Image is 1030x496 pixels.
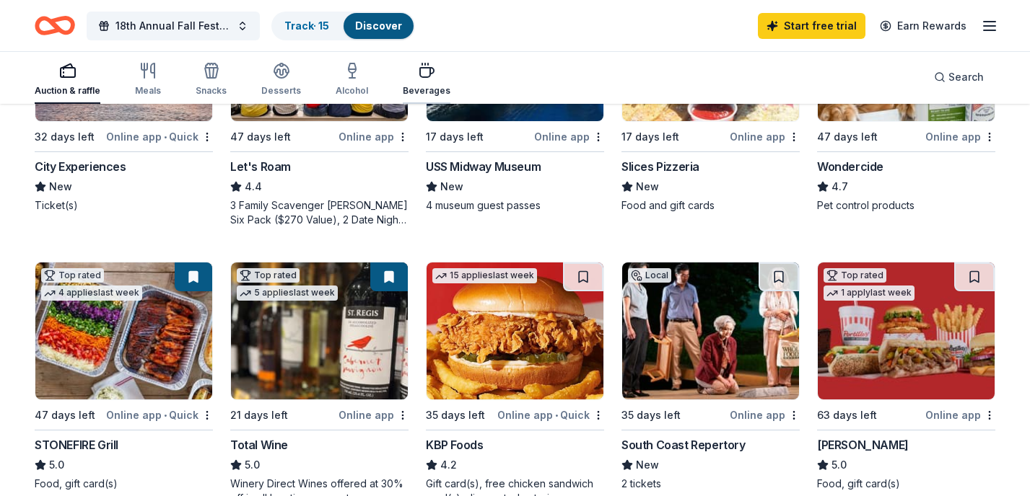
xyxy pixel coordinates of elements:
div: 63 days left [817,407,877,424]
div: Desserts [261,85,301,97]
button: Auction & raffle [35,56,100,104]
span: New [636,178,659,195]
div: Snacks [196,85,227,97]
div: 17 days left [426,128,484,146]
span: 5.0 [245,456,260,474]
div: South Coast Repertory [621,436,746,453]
a: Start free trial [758,13,865,39]
a: Discover [355,19,402,32]
div: 2 tickets [621,477,800,491]
img: Image for Portillo's [818,262,995,399]
span: 5.0 [49,456,64,474]
div: Online app [925,128,995,146]
div: USS Midway Museum [426,158,541,175]
div: Auction & raffle [35,85,100,97]
div: Meals [135,85,161,97]
div: Pet control products [817,198,995,213]
span: • [555,409,558,421]
span: 18th Annual Fall Festival [115,17,231,35]
div: Online app Quick [106,128,213,146]
span: Search [948,68,984,86]
img: Image for STONEFIRE Grill [35,262,212,399]
div: Online app [339,406,409,424]
button: Track· 15Discover [271,12,415,40]
button: Alcohol [336,56,368,104]
div: 3 Family Scavenger [PERSON_NAME] Six Pack ($270 Value), 2 Date Night Scavenger [PERSON_NAME] Two ... [230,198,409,227]
div: 17 days left [621,128,679,146]
div: Online app [730,406,800,424]
div: 5 applies last week [237,285,338,301]
button: 18th Annual Fall Festival [87,12,260,40]
div: Wondercide [817,158,883,175]
span: 4.4 [245,178,262,195]
span: New [49,178,72,195]
div: Online app [339,128,409,146]
span: New [636,456,659,474]
button: Desserts [261,56,301,104]
div: Top rated [824,268,886,283]
div: City Experiences [35,158,126,175]
div: 21 days left [230,407,288,424]
div: Slices Pizzeria [621,158,699,175]
div: 47 days left [230,128,291,146]
div: Top rated [237,268,300,283]
span: 4.2 [440,456,457,474]
span: 5.0 [832,456,847,474]
div: 32 days left [35,128,95,146]
button: Beverages [403,56,450,104]
div: 47 days left [35,407,95,424]
a: Image for South Coast RepertoryLocal35 days leftOnline appSouth Coast RepertoryNew2 tickets [621,262,800,491]
img: Image for South Coast Repertory [622,262,799,399]
button: Meals [135,56,161,104]
span: New [440,178,463,195]
div: 4 museum guest passes [426,198,604,213]
a: Image for STONEFIRE GrillTop rated4 applieslast week47 days leftOnline app•QuickSTONEFIRE Grill5.... [35,262,213,491]
a: Track· 15 [284,19,329,32]
div: Total Wine [230,436,288,453]
div: Online app Quick [497,406,604,424]
div: 35 days left [621,407,681,424]
div: 47 days left [817,128,878,146]
div: STONEFIRE Grill [35,436,118,453]
div: Alcohol [336,85,368,97]
div: [PERSON_NAME] [817,436,909,453]
div: Online app [534,128,604,146]
div: Beverages [403,85,450,97]
div: Online app [730,128,800,146]
div: 35 days left [426,407,485,424]
span: • [164,131,167,143]
a: Image for Portillo'sTop rated1 applylast week63 days leftOnline app[PERSON_NAME]5.0Food, gift car... [817,262,995,491]
img: Image for Total Wine [231,262,408,399]
div: 1 apply last week [824,285,915,301]
div: 15 applies last week [432,268,537,283]
span: • [164,409,167,421]
div: Ticket(s) [35,198,213,213]
div: Food, gift card(s) [35,477,213,491]
div: Top rated [41,268,104,283]
a: Earn Rewards [871,13,975,39]
div: Food, gift card(s) [817,477,995,491]
div: Online app Quick [106,406,213,424]
button: Snacks [196,56,227,104]
span: 4.7 [832,178,848,195]
div: KBP Foods [426,436,483,453]
a: Home [35,9,75,43]
div: Local [628,268,671,283]
div: Online app [925,406,995,424]
div: 4 applies last week [41,285,142,301]
div: Food and gift cards [621,198,800,213]
button: Search [922,63,995,92]
div: Let's Roam [230,158,291,175]
img: Image for KBP Foods [427,262,603,399]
